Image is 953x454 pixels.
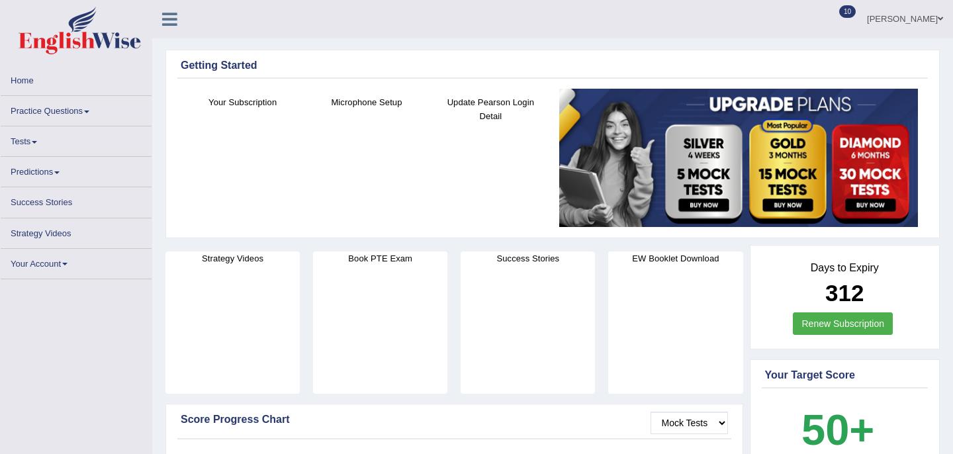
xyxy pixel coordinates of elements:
img: small5.jpg [559,89,918,228]
div: Getting Started [181,58,925,73]
b: 312 [825,280,864,306]
h4: EW Booklet Download [608,251,743,265]
h4: Microphone Setup [311,95,422,109]
div: Score Progress Chart [181,412,728,428]
a: Practice Questions [1,96,152,122]
h4: Success Stories [461,251,595,265]
div: Your Target Score [765,367,925,383]
h4: Book PTE Exam [313,251,447,265]
a: Renew Subscription [793,312,893,335]
span: 10 [839,5,856,18]
a: Home [1,66,152,91]
h4: Days to Expiry [765,262,925,274]
h4: Strategy Videos [165,251,300,265]
a: Success Stories [1,187,152,213]
h4: Update Pearson Login Detail [435,95,546,123]
a: Tests [1,126,152,152]
a: Your Account [1,249,152,275]
h4: Your Subscription [187,95,298,109]
a: Strategy Videos [1,218,152,244]
a: Predictions [1,157,152,183]
b: 50+ [801,406,874,454]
